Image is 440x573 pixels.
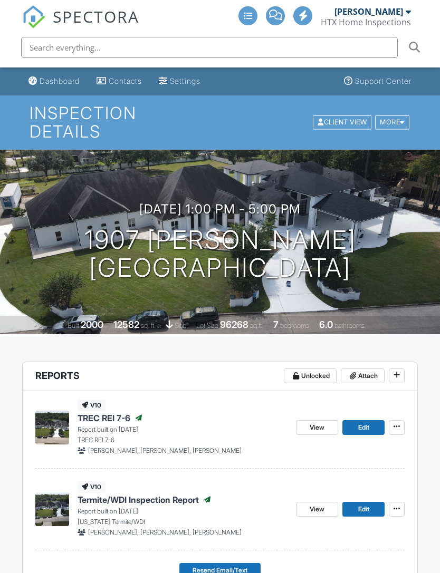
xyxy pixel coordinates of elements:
span: sq.ft. [250,322,263,329]
span: Built [68,322,79,329]
div: HTX Home Inspections [321,17,411,27]
a: Dashboard [24,72,84,91]
span: sq. ft. [141,322,156,329]
span: Lot Size [196,322,218,329]
div: Dashboard [40,76,80,85]
div: Support Center [355,76,412,85]
span: bedrooms [280,322,309,329]
a: Settings [155,72,205,91]
div: Contacts [109,76,142,85]
div: 12582 [113,319,139,330]
img: The Best Home Inspection Software - Spectora [22,5,45,28]
div: Client View [313,115,371,130]
span: slab [175,322,186,329]
input: Search everything... [21,37,398,58]
div: 2000 [81,319,103,330]
div: 96268 [220,319,248,330]
a: Support Center [340,72,416,91]
a: SPECTORA [22,14,139,36]
div: 6.0 [319,319,333,330]
span: SPECTORA [53,5,139,27]
a: Client View [312,118,374,126]
h3: [DATE] 1:00 pm - 5:00 pm [139,202,301,216]
div: Settings [170,76,200,85]
a: Contacts [92,72,146,91]
span: bathrooms [334,322,365,329]
h1: 1907 [PERSON_NAME] [GEOGRAPHIC_DATA] [84,226,356,282]
h1: Inspection Details [30,104,410,141]
div: 7 [273,319,279,330]
div: [PERSON_NAME] [334,6,403,17]
div: More [375,115,409,130]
